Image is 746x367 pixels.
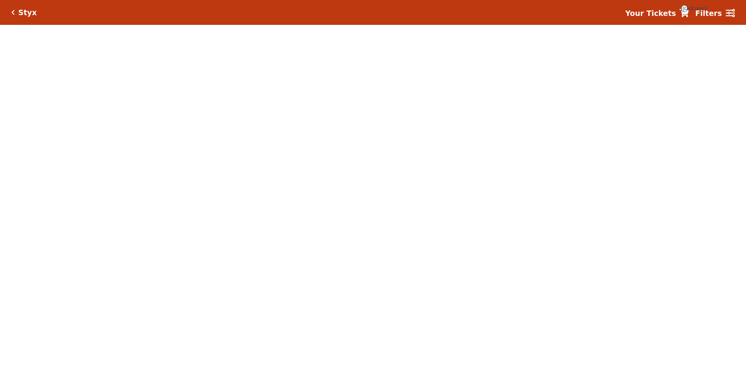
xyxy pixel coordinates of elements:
strong: Filters [695,9,722,17]
h5: Styx [18,8,37,17]
strong: Your Tickets [625,9,676,17]
span: {{cartCount}} [681,5,688,12]
a: Filters [695,8,735,19]
a: Click here to go back to filters [11,10,15,15]
a: Your Tickets {{cartCount}} [625,8,689,19]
